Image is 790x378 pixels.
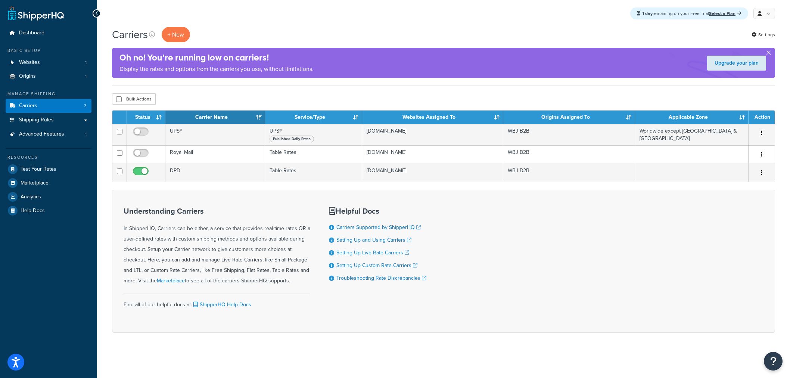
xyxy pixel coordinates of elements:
td: Worldwide except [GEOGRAPHIC_DATA] & [GEOGRAPHIC_DATA] [635,124,749,145]
h1: Carriers [112,27,148,42]
span: Published Daily Rates [270,136,314,142]
a: Shipping Rules [6,113,91,127]
span: Carriers [19,103,37,109]
td: Table Rates [265,164,362,182]
a: Troubleshooting Rate Discrepancies [336,274,426,282]
a: ShipperHQ Help Docs [192,301,251,309]
button: Bulk Actions [112,93,156,105]
td: [DOMAIN_NAME] [362,164,503,182]
a: Setting Up Live Rate Carriers [336,249,409,257]
a: Origins 1 [6,69,91,83]
td: UPS® [165,124,265,145]
span: Shipping Rules [19,117,54,123]
div: Basic Setup [6,47,91,54]
a: Marketplace [157,277,185,285]
div: Find all of our helpful docs at: [124,294,310,310]
td: WBJ B2B [503,124,635,145]
td: [DOMAIN_NAME] [362,145,503,164]
span: Test Your Rates [21,166,56,173]
a: Select a Plan [709,10,741,17]
div: remaining on your Free Trial [630,7,748,19]
th: Websites Assigned To: activate to sort column ascending [362,111,503,124]
a: Setting Up Custom Rate Carriers [336,261,417,269]
span: 3 [84,103,87,109]
span: 1 [85,73,87,80]
h3: Understanding Carriers [124,207,310,215]
a: Test Your Rates [6,162,91,176]
th: Status: activate to sort column ascending [127,111,165,124]
div: Resources [6,154,91,161]
a: Help Docs [6,204,91,217]
a: ShipperHQ Home [8,6,64,21]
span: Dashboard [19,30,44,36]
th: Carrier Name: activate to sort column ascending [165,111,265,124]
a: Advanced Features 1 [6,127,91,141]
td: DPD [165,164,265,182]
td: [DOMAIN_NAME] [362,124,503,145]
td: UPS® [265,124,362,145]
a: Carriers Supported by ShipperHQ [336,223,421,231]
th: Applicable Zone: activate to sort column ascending [635,111,749,124]
th: Origins Assigned To: activate to sort column ascending [503,111,635,124]
span: Analytics [21,194,41,200]
td: WBJ B2B [503,145,635,164]
span: Advanced Features [19,131,64,137]
button: + New [162,27,190,42]
li: Websites [6,56,91,69]
p: Display the rates and options from the carriers you use, without limitations. [119,64,314,74]
span: 1 [85,59,87,66]
a: Marketplace [6,176,91,190]
li: Origins [6,69,91,83]
h4: Oh no! You’re running low on carriers! [119,52,314,64]
td: Table Rates [265,145,362,164]
a: Dashboard [6,26,91,40]
li: Advanced Features [6,127,91,141]
td: WBJ B2B [503,164,635,182]
div: In ShipperHQ, Carriers can be either, a service that provides real-time rates OR a user-defined r... [124,207,310,286]
span: 1 [85,131,87,137]
div: Manage Shipping [6,91,91,97]
td: Royal Mail [165,145,265,164]
a: Setting Up and Using Carriers [336,236,411,244]
a: Analytics [6,190,91,204]
a: Settings [752,30,775,40]
button: Open Resource Center [764,352,783,371]
a: Upgrade your plan [707,56,766,71]
th: Service/Type: activate to sort column ascending [265,111,362,124]
li: Carriers [6,99,91,113]
span: Help Docs [21,208,45,214]
strong: 1 day [642,10,653,17]
span: Marketplace [21,180,49,186]
span: Websites [19,59,40,66]
h3: Helpful Docs [329,207,426,215]
a: Websites 1 [6,56,91,69]
a: Carriers 3 [6,99,91,113]
th: Action [749,111,775,124]
span: Origins [19,73,36,80]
